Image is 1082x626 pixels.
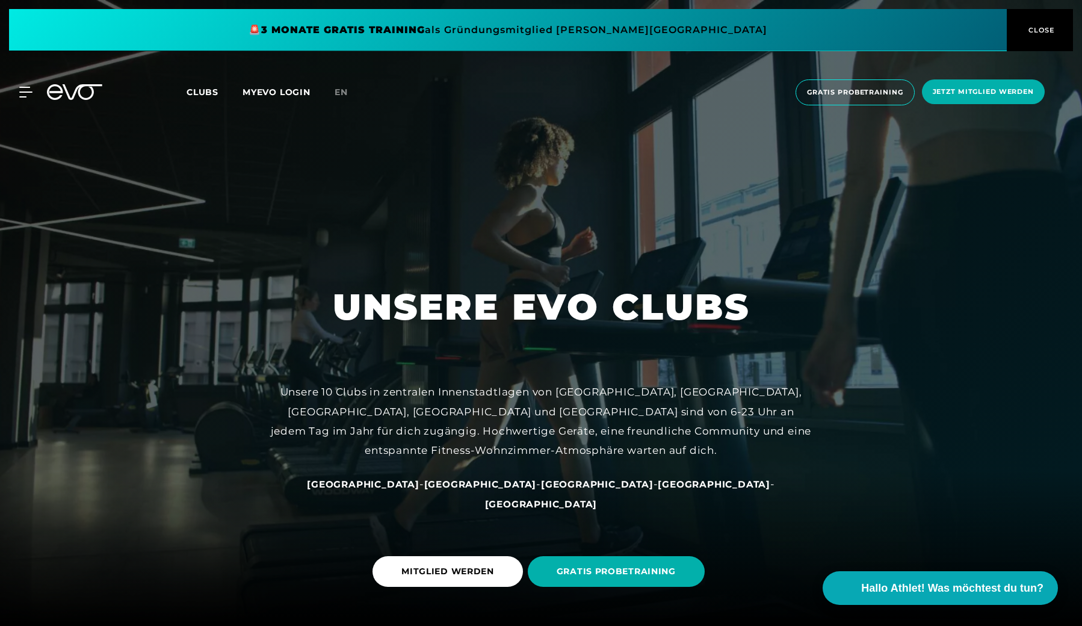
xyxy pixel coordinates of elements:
a: Gratis Probetraining [792,79,918,105]
span: CLOSE [1025,25,1055,36]
h1: UNSERE EVO CLUBS [333,284,750,330]
span: MITGLIED WERDEN [401,565,494,578]
a: en [335,85,362,99]
a: GRATIS PROBETRAINING [528,547,709,596]
a: MITGLIED WERDEN [373,547,528,596]
span: GRATIS PROBETRAINING [557,565,676,578]
span: Jetzt Mitglied werden [933,87,1034,97]
a: MYEVO LOGIN [243,87,311,98]
button: CLOSE [1007,9,1073,51]
a: [GEOGRAPHIC_DATA] [658,478,770,490]
a: [GEOGRAPHIC_DATA] [541,478,654,490]
a: [GEOGRAPHIC_DATA] [485,498,598,510]
span: Hallo Athlet! Was möchtest du tun? [861,580,1043,597]
a: Jetzt Mitglied werden [918,79,1048,105]
div: Unsere 10 Clubs in zentralen Innenstadtlagen von [GEOGRAPHIC_DATA], [GEOGRAPHIC_DATA], [GEOGRAPHI... [270,382,812,460]
span: Clubs [187,87,218,98]
a: [GEOGRAPHIC_DATA] [424,478,537,490]
a: [GEOGRAPHIC_DATA] [307,478,419,490]
span: en [335,87,348,98]
div: - - - - [270,474,812,513]
a: Clubs [187,86,243,98]
button: Hallo Athlet! Was möchtest du tun? [823,571,1058,605]
span: Gratis Probetraining [807,87,903,98]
